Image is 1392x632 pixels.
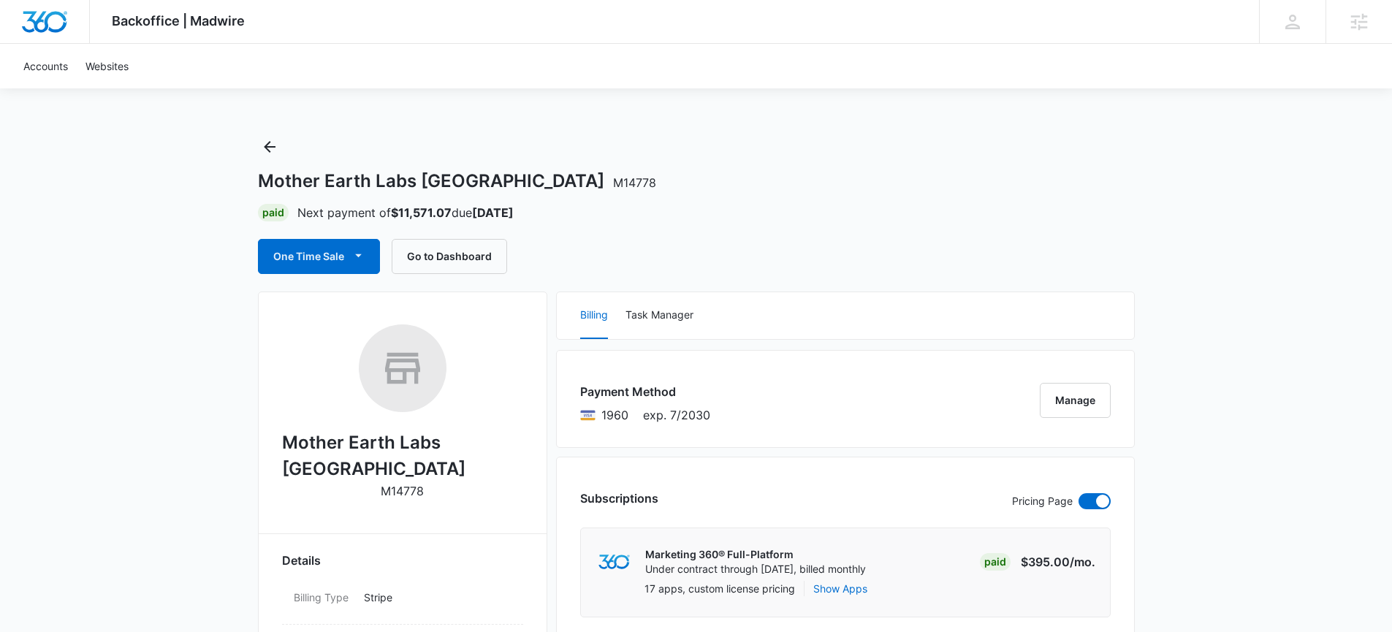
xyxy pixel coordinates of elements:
p: M14778 [381,482,424,500]
strong: [DATE] [472,205,514,220]
p: Marketing 360® Full-Platform [645,547,866,562]
div: Billing TypeStripe [282,581,523,625]
h2: Mother Earth Labs [GEOGRAPHIC_DATA] [282,430,523,482]
div: Paid [258,204,289,221]
a: Websites [77,44,137,88]
span: /mo. [1070,555,1095,569]
span: exp. 7/2030 [643,406,710,424]
h3: Payment Method [580,383,710,400]
button: One Time Sale [258,239,380,274]
h1: Mother Earth Labs [GEOGRAPHIC_DATA] [258,170,656,192]
button: Manage [1040,383,1111,418]
p: Next payment of due [297,204,514,221]
p: Under contract through [DATE], billed monthly [645,562,866,576]
strong: $11,571.07 [391,205,452,220]
button: Back [258,135,281,159]
button: Go to Dashboard [392,239,507,274]
p: $395.00 [1021,553,1095,571]
p: 17 apps, custom license pricing [644,581,795,596]
button: Show Apps [813,581,867,596]
p: Stripe [364,590,511,605]
img: marketing360Logo [598,555,630,570]
button: Task Manager [625,292,693,339]
span: Visa ending with [601,406,628,424]
span: Details [282,552,321,569]
span: Backoffice | Madwire [112,13,245,28]
a: Accounts [15,44,77,88]
button: Billing [580,292,608,339]
h3: Subscriptions [580,490,658,507]
dt: Billing Type [294,590,352,605]
div: Paid [980,553,1011,571]
p: Pricing Page [1012,493,1073,509]
span: M14778 [613,175,656,190]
